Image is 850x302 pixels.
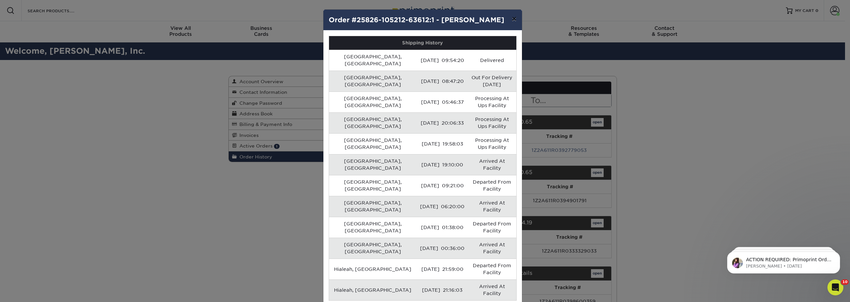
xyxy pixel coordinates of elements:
[329,112,417,133] td: [GEOGRAPHIC_DATA], [GEOGRAPHIC_DATA]
[417,217,468,238] td: [DATE] 01:38:00
[468,133,516,154] td: Processing At Ups Facility
[827,279,843,295] iframe: Intercom live chat
[468,112,516,133] td: Processing At Ups Facility
[468,50,516,71] td: Delivered
[329,279,417,300] td: Hialeah, [GEOGRAPHIC_DATA]
[468,175,516,196] td: Departed From Facility
[329,259,417,279] td: Hialeah, [GEOGRAPHIC_DATA]
[329,71,417,91] td: [GEOGRAPHIC_DATA], [GEOGRAPHIC_DATA]
[417,238,468,259] td: [DATE] 00:36:00
[417,112,468,133] td: [DATE] 20:06:33
[468,217,516,238] td: Departed From Facility
[329,50,417,71] td: [GEOGRAPHIC_DATA], [GEOGRAPHIC_DATA]
[468,259,516,279] td: Departed From Facility
[417,196,468,217] td: [DATE] 06:20:00
[468,238,516,259] td: Arrived At Facility
[329,154,417,175] td: [GEOGRAPHIC_DATA], [GEOGRAPHIC_DATA]
[506,10,522,28] button: ×
[468,279,516,300] td: Arrived At Facility
[417,133,468,154] td: [DATE] 19:58:03
[841,279,849,285] span: 10
[329,175,417,196] td: [GEOGRAPHIC_DATA], [GEOGRAPHIC_DATA]
[417,50,468,71] td: [DATE] 09:54:20
[329,36,516,50] th: Shipping History
[329,238,417,259] td: [GEOGRAPHIC_DATA], [GEOGRAPHIC_DATA]
[468,196,516,217] td: Arrived At Facility
[329,217,417,238] td: [GEOGRAPHIC_DATA], [GEOGRAPHIC_DATA]
[417,154,468,175] td: [DATE] 19:10:00
[717,238,850,284] iframe: Intercom notifications message
[417,259,468,279] td: [DATE] 21:59:00
[417,91,468,112] td: [DATE] 05:46:37
[468,154,516,175] td: Arrived At Facility
[417,175,468,196] td: [DATE] 09:21:00
[329,15,517,25] h4: Order #25826-105212-63612:1 - [PERSON_NAME]
[417,71,468,91] td: [DATE] 08:47:20
[329,91,417,112] td: [GEOGRAPHIC_DATA], [GEOGRAPHIC_DATA]
[329,196,417,217] td: [GEOGRAPHIC_DATA], [GEOGRAPHIC_DATA]
[329,133,417,154] td: [GEOGRAPHIC_DATA], [GEOGRAPHIC_DATA]
[417,279,468,300] td: [DATE] 21:16:03
[468,91,516,112] td: Processing At Ups Facility
[468,71,516,91] td: Out For Delivery [DATE]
